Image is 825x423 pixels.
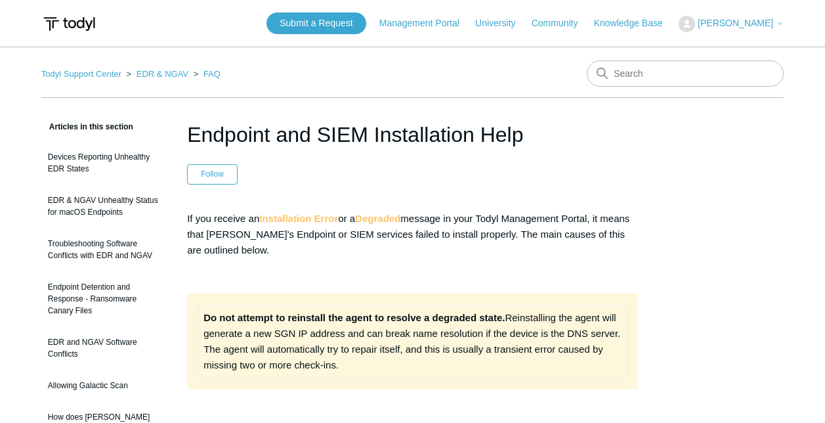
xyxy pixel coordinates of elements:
a: EDR and NGAV Software Conflicts [41,330,167,367]
strong: Degraded [355,213,400,224]
a: Endpoint Detention and Response - Ransomware Canary Files [41,275,167,323]
img: Todyl Support Center Help Center home page [41,12,97,36]
span: [PERSON_NAME] [698,18,773,28]
a: Submit a Request [266,12,366,34]
li: EDR & NGAV [124,69,191,79]
a: Knowledge Base [594,16,676,30]
p: If you receive an or a message in your Todyl Management Portal, it means that [PERSON_NAME]'s End... [187,211,638,258]
a: University [475,16,528,30]
a: EDR & NGAV Unhealthy Status for macOS Endpoints [41,188,167,225]
input: Search [587,60,784,87]
strong: Installation Error [259,213,338,224]
strong: Do not attempt to reinstall the agent to resolve a degraded state. [203,312,505,323]
span: Articles in this section [41,122,133,131]
a: Community [532,16,591,30]
a: EDR & NGAV [137,69,188,79]
a: Troubleshooting Software Conflicts with EDR and NGAV [41,231,167,268]
button: Follow Article [187,164,238,184]
td: Reinstalling the agent will generate a new SGN IP address and can break name resolution if the de... [198,304,627,378]
li: FAQ [191,69,221,79]
a: Todyl Support Center [41,69,121,79]
button: [PERSON_NAME] [679,16,784,32]
li: Todyl Support Center [41,69,124,79]
a: Allowing Galactic Scan [41,373,167,398]
a: Management Portal [379,16,473,30]
h1: Endpoint and SIEM Installation Help [187,119,638,150]
a: Devices Reporting Unhealthy EDR States [41,145,167,181]
a: FAQ [203,69,221,79]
